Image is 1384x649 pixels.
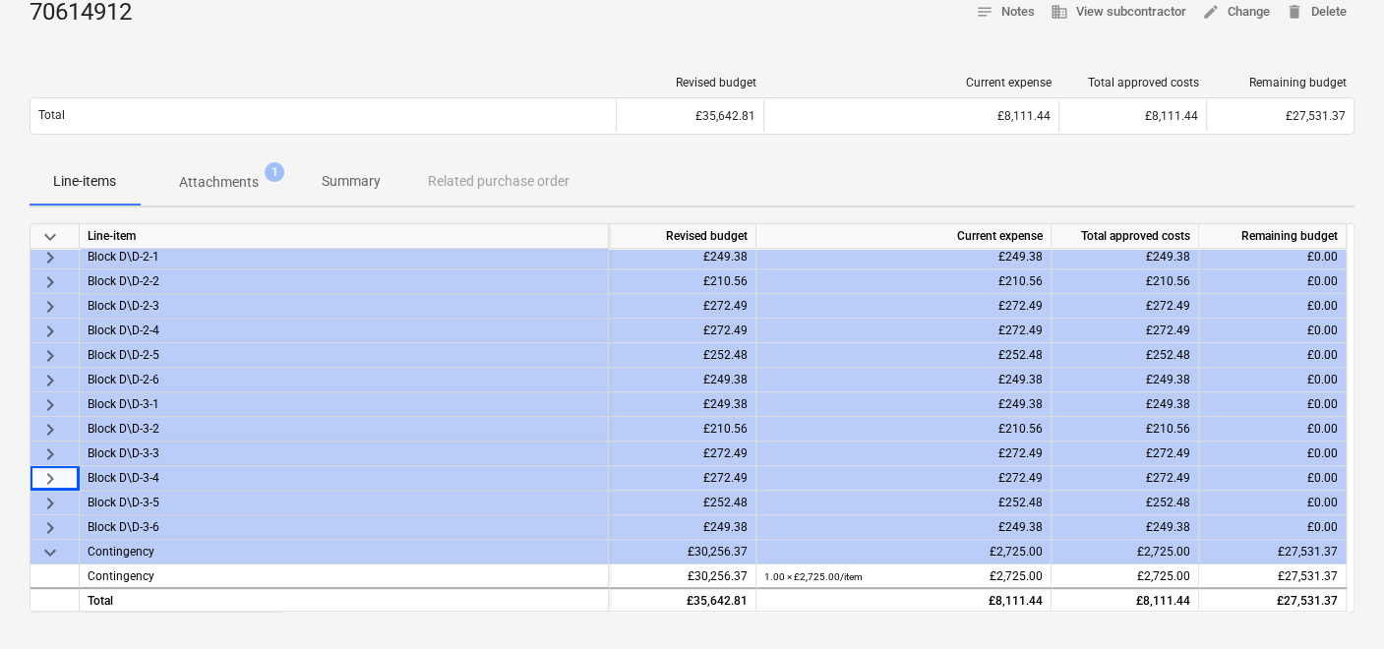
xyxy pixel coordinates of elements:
div: £0.00 [1199,392,1347,417]
div: £30,256.37 [609,540,756,564]
div: £249.38 [609,368,756,392]
div: Revised budget [609,224,756,249]
div: Contingency [88,540,600,563]
div: Block D\D-3-4 [88,466,600,490]
div: Remaining budget [1199,224,1347,249]
div: £272.49 [764,294,1043,319]
div: £249.38 [764,245,1043,269]
div: £210.56 [764,417,1043,442]
div: £0.00 [1199,491,1347,515]
div: £252.48 [609,343,756,368]
div: £272.49 [609,442,756,466]
div: Total approved costs [1052,224,1199,249]
span: keyboard_arrow_right [38,418,62,442]
div: £252.48 [609,491,756,515]
span: keyboard_arrow_right [38,344,62,368]
div: £272.49 [1052,294,1199,319]
div: £210.56 [609,269,756,294]
div: £272.49 [609,294,756,319]
div: Current expense [772,76,1052,89]
span: keyboard_arrow_right [38,320,62,343]
div: £252.48 [764,343,1043,368]
div: £0.00 [1199,368,1347,392]
div: £0.00 [1199,417,1347,442]
span: £27,531.37 [1278,569,1338,583]
div: £252.48 [764,491,1043,515]
div: Block D\D-2-5 [88,343,600,367]
div: Block D\D-2-1 [88,245,600,268]
span: Change [1202,1,1270,24]
div: £272.49 [764,442,1043,466]
div: £210.56 [1052,417,1199,442]
div: £272.49 [609,319,756,343]
div: £8,111.44 [1052,587,1199,612]
div: Block D\D-2-3 [88,294,600,318]
div: Block D\D-3-6 [88,515,600,539]
div: £272.49 [1052,319,1199,343]
span: business [1051,3,1068,21]
small: 1.00 × £2,725.00 / item [764,571,863,582]
div: £249.38 [764,515,1043,540]
div: £8,111.44 [764,589,1043,614]
span: keyboard_arrow_down [38,225,62,249]
div: Line-item [80,224,609,249]
div: £249.38 [1052,392,1199,417]
div: £210.56 [609,417,756,442]
div: £272.49 [1052,442,1199,466]
div: £27,531.37 [1199,540,1347,564]
div: £272.49 [764,319,1043,343]
div: £249.38 [609,245,756,269]
div: £210.56 [1052,269,1199,294]
div: £272.49 [609,466,756,491]
div: £0.00 [1199,515,1347,540]
div: £27,531.37 [1199,587,1347,612]
p: Line-items [53,171,116,192]
span: keyboard_arrow_right [38,369,62,392]
div: £249.38 [764,392,1043,417]
div: Remaining budget [1215,76,1347,89]
div: £30,256.37 [609,564,756,589]
span: £2,725.00 [1137,569,1190,583]
div: Block D\D-3-2 [88,417,600,441]
p: Attachments [179,172,259,193]
div: Current expense [756,224,1052,249]
div: £2,725.00 [764,564,1043,589]
div: Block D\D-3-5 [88,491,600,514]
div: £8,111.44 [1058,100,1206,132]
div: £249.38 [609,515,756,540]
div: Block D\D-2-2 [88,269,600,293]
span: keyboard_arrow_down [38,541,62,564]
div: £0.00 [1199,294,1347,319]
p: Total [38,107,65,124]
span: keyboard_arrow_right [38,393,62,417]
div: Block D\D-3-3 [88,442,600,465]
div: Block D\D-3-1 [88,392,600,416]
div: £8,111.44 [772,109,1051,123]
span: notes [976,3,993,21]
div: Total [80,587,609,612]
div: £0.00 [1199,269,1347,294]
div: Total approved costs [1067,76,1199,89]
div: £2,725.00 [764,540,1043,564]
div: £2,725.00 [1052,540,1199,564]
span: £27,531.37 [1286,109,1346,123]
iframe: Chat Widget [1286,555,1384,649]
div: Revised budget [625,76,756,89]
div: £252.48 [1052,491,1199,515]
span: Notes [976,1,1035,24]
div: £210.56 [764,269,1043,294]
span: keyboard_arrow_right [38,246,62,269]
span: keyboard_arrow_right [38,492,62,515]
div: £252.48 [1052,343,1199,368]
span: 1 [265,162,284,182]
span: Delete [1286,1,1347,24]
div: £249.38 [764,368,1043,392]
div: £249.38 [1052,515,1199,540]
div: £35,642.81 [616,100,763,132]
div: £35,642.81 [609,587,756,612]
div: £0.00 [1199,343,1347,368]
span: keyboard_arrow_right [38,467,62,491]
span: keyboard_arrow_right [38,442,62,466]
div: £0.00 [1199,319,1347,343]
